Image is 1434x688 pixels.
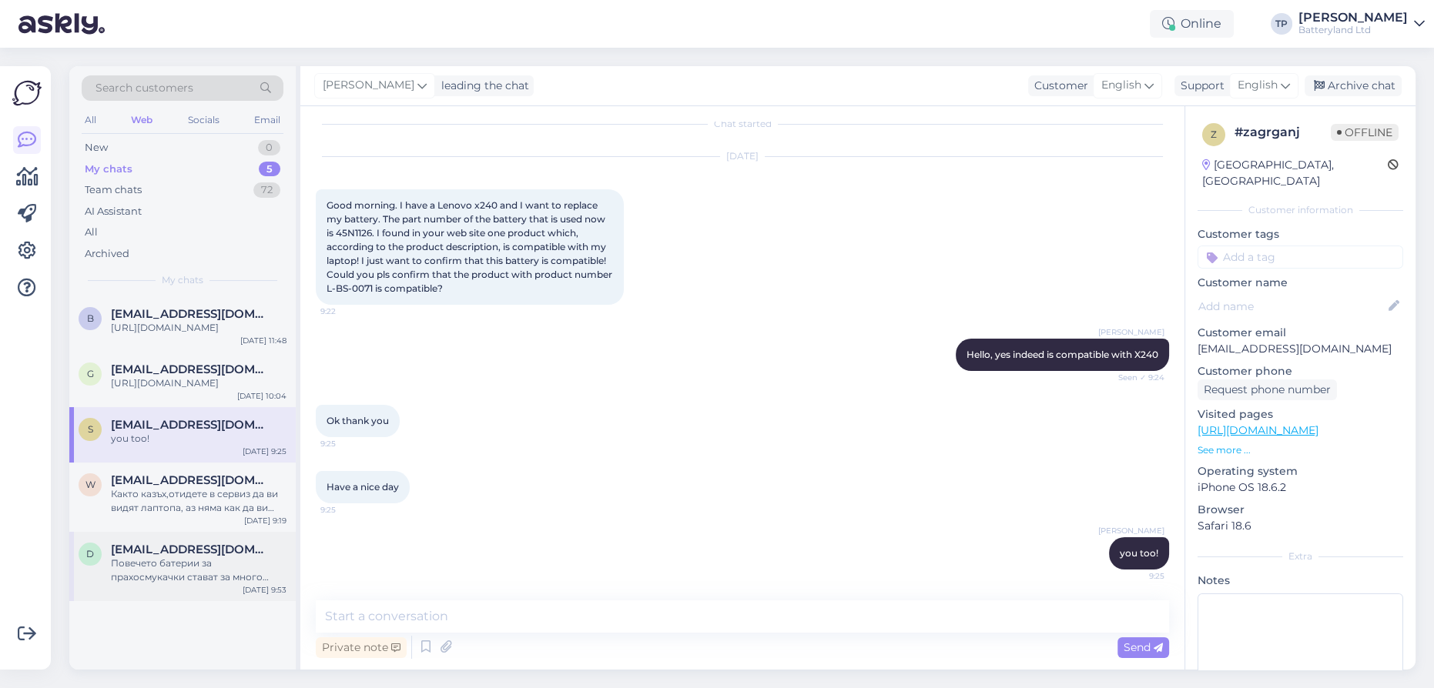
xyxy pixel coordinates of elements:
div: [DATE] 10:04 [237,390,286,402]
p: Customer tags [1198,226,1403,242]
div: Customer information [1198,203,1403,217]
span: g [87,368,94,379]
div: Support [1174,78,1225,94]
span: Good morning. I have a Lenovo x240 and I want to replace my battery. The part number of the batte... [327,199,615,294]
div: [DATE] 9:25 [243,446,286,457]
a: [URL][DOMAIN_NAME] [1198,423,1318,437]
span: My chats [162,273,203,287]
div: 5 [259,162,280,177]
span: Offline [1331,124,1399,141]
span: 9:25 [1107,570,1164,582]
div: TP [1271,13,1292,35]
input: Add a tag [1198,245,1403,269]
img: Askly Logo [12,78,42,108]
div: All [82,110,99,130]
input: Add name [1198,298,1385,315]
div: Email [251,110,283,130]
div: All [85,225,98,240]
div: # zagrganj [1235,123,1331,142]
span: w [85,479,95,490]
span: [PERSON_NAME] [1098,525,1164,536]
div: [DATE] 9:19 [244,515,286,526]
span: siman338@hotmail.com [111,418,271,432]
p: Visited pages [1198,406,1403,422]
p: Safari 18.6 [1198,518,1403,534]
span: z [1211,129,1217,140]
span: English [1101,77,1141,94]
div: Archive chat [1305,75,1402,96]
p: Notes [1198,573,1403,589]
div: Request phone number [1198,379,1337,400]
span: wojciechmak710@gmail.com [111,473,271,487]
span: dani.790316@abv.bg [111,543,271,556]
div: Както казъх,отидете в сервиз да ви видят лаптопа, аз няма как да ви отговоря на тези въпроси свър... [111,487,286,515]
div: [DATE] [316,149,1169,163]
span: s [88,423,93,435]
p: See more ... [1198,443,1403,457]
span: boev_1947@abv.bg [111,307,271,321]
div: Archived [85,246,129,262]
div: [URL][DOMAIN_NAME] [111,376,286,390]
div: My chats [85,162,132,177]
div: Повечето батерии за прахосмукачки стават за много модели [111,556,286,584]
div: you too! [111,432,286,446]
a: [PERSON_NAME]Batteryland Ltd [1298,12,1425,36]
div: Private note [316,637,407,658]
div: New [85,140,108,155]
div: [URL][DOMAIN_NAME] [111,321,286,335]
span: Hello, yes indeed is compatible with X240 [967,349,1158,360]
div: AI Assistant [85,204,142,219]
span: English [1238,77,1278,94]
span: Seen ✓ 9:24 [1107,372,1164,383]
div: Team chats [85,182,142,198]
div: [PERSON_NAME] [1298,12,1408,24]
span: 9:22 [320,306,378,317]
span: Search customers [95,80,193,96]
span: b [87,312,94,324]
div: [DATE] 9:53 [243,584,286,596]
p: Operating system [1198,463,1403,479]
div: Extra [1198,549,1403,563]
div: Batteryland Ltd [1298,24,1408,36]
span: you too! [1120,547,1158,559]
span: gm86@abv.bg [111,362,271,376]
p: Browser [1198,502,1403,518]
span: [PERSON_NAME] [1098,326,1164,338]
span: 9:25 [320,438,378,449]
div: Online [1150,10,1234,38]
span: [PERSON_NAME] [323,77,414,94]
span: d [86,548,94,559]
p: Customer name [1198,275,1403,291]
div: leading the chat [435,78,529,94]
p: [EMAIL_ADDRESS][DOMAIN_NAME] [1198,341,1403,357]
p: Customer email [1198,325,1403,341]
div: 72 [253,182,280,198]
div: Socials [185,110,223,130]
div: Web [128,110,156,130]
span: Ok thank you [327,415,389,426]
div: [DATE] 11:48 [240,335,286,346]
div: [GEOGRAPHIC_DATA], [GEOGRAPHIC_DATA] [1202,157,1388,189]
div: 0 [258,140,280,155]
div: Customer [1028,78,1088,94]
p: Customer phone [1198,363,1403,379]
p: iPhone OS 18.6.2 [1198,479,1403,496]
div: Chat started [316,117,1169,131]
span: Send [1124,640,1163,654]
span: Have a nice day [327,481,399,493]
span: 9:25 [320,504,378,516]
